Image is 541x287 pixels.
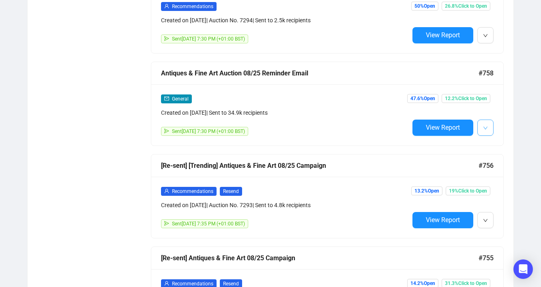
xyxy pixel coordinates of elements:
span: send [164,129,169,133]
span: user [164,281,169,286]
div: Open Intercom Messenger [513,259,533,279]
div: Created on [DATE] | Sent to 34.9k recipients [161,108,409,117]
span: down [483,126,488,131]
span: send [164,36,169,41]
span: #756 [479,161,494,171]
span: View Report [426,124,460,131]
span: 19% Click to Open [446,186,490,195]
button: View Report [412,27,473,43]
div: [Re-sent] Antiques & Fine Art 08/25 Campaign [161,253,479,263]
span: 26.8% Click to Open [442,2,490,11]
span: 50% Open [411,2,438,11]
button: View Report [412,212,473,228]
span: user [164,188,169,193]
div: [Re-sent] [Trending] Antiques & Fine Art 08/25 Campaign [161,161,479,171]
span: Sent [DATE] 7:30 PM (+01:00 BST) [172,36,245,42]
span: 47.6% Open [407,94,438,103]
span: Recommendations [172,188,213,194]
span: 13.2% Open [411,186,442,195]
span: Sent [DATE] 7:30 PM (+01:00 BST) [172,129,245,134]
span: Recommendations [172,281,213,287]
a: Antiques & Fine Art Auction 08/25 Reminder Email#758mailGeneralCreated on [DATE]| Sent to 34.9k r... [151,62,504,146]
span: Sent [DATE] 7:35 PM (+01:00 BST) [172,221,245,227]
span: #758 [479,68,494,78]
div: Created on [DATE] | Auction No. 7293 | Sent to 4.8k recipients [161,201,409,210]
span: General [172,96,189,102]
span: View Report [426,216,460,224]
span: send [164,221,169,226]
button: View Report [412,120,473,136]
span: mail [164,96,169,101]
span: Recommendations [172,4,213,9]
span: down [483,33,488,38]
span: user [164,4,169,9]
span: 12.2% Click to Open [442,94,490,103]
div: Antiques & Fine Art Auction 08/25 Reminder Email [161,68,479,78]
span: #755 [479,253,494,263]
span: down [483,218,488,223]
a: [Re-sent] [Trending] Antiques & Fine Art 08/25 Campaign#756userRecommendationsResendCreated on [D... [151,154,504,238]
span: View Report [426,31,460,39]
div: Created on [DATE] | Auction No. 7294 | Sent to 2.5k recipients [161,16,409,25]
span: Resend [220,187,242,196]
